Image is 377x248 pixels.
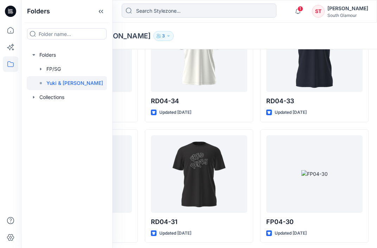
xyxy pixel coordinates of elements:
[151,217,247,227] p: RD04-31
[151,14,247,92] a: RD04-34
[327,4,368,13] div: [PERSON_NAME]
[151,96,247,106] p: RD04-34
[266,217,363,227] p: FP04-30
[275,230,307,237] p: Updated [DATE]
[159,109,191,116] p: Updated [DATE]
[27,28,107,39] input: Folder name...
[46,79,103,87] p: Yuki & [PERSON_NAME]
[122,4,276,18] input: Search Stylezone…
[298,6,303,12] span: 1
[266,96,363,106] p: RD04-33
[153,31,174,41] button: 3
[275,109,307,116] p: Updated [DATE]
[151,135,247,213] a: RD04-31
[327,13,368,18] div: South Glamour
[312,5,325,18] div: ST
[266,14,363,92] a: RD04-33
[159,230,191,237] p: Updated [DATE]
[162,32,165,40] p: 3
[266,135,363,213] a: FP04-30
